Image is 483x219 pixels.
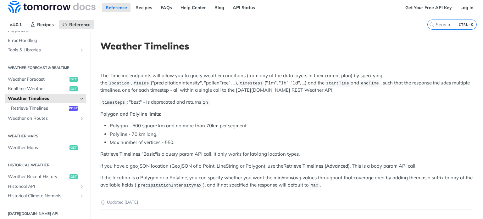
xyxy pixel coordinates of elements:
[361,81,379,86] span: endTime
[5,133,86,139] h2: Weather Maps
[211,3,228,12] a: Blog
[100,99,473,106] p: : " " - is deprecated and returns
[69,22,91,27] span: Reference
[240,81,263,86] span: timesteps
[37,22,54,27] span: Recipes
[110,122,473,130] li: Polygon - 500 square km and no more than 70km per segment.
[5,75,86,84] a: Weather Forecastget
[5,65,86,71] h2: Weather Forecast & realtime
[229,3,258,12] a: API Status
[283,163,348,169] strong: Retrieve Timelines (Advanced
[69,106,78,111] span: post
[311,183,318,188] span: Max
[5,45,86,55] a: Tools & LibrariesShow subpages for Tools & Libraries
[79,96,84,101] button: Hide subpages for Weather Timelines
[157,3,175,12] a: FAQs
[69,174,78,179] span: get
[429,22,434,27] svg: Search
[100,111,161,117] strong: Polygon and Polyline limits:
[8,86,68,92] span: Realtime Weather
[69,86,78,91] span: get
[8,1,96,13] img: Tomorrow.io Weather API Docs
[8,193,78,199] span: Historical Climate Normals
[79,116,84,121] button: Show subpages for Weather on Routes
[109,81,129,86] span: location
[59,20,94,29] a: Reference
[5,84,86,94] a: Realtime Weatherget
[5,191,86,201] a: Historical Climate NormalsShow subpages for Historical Climate Normals
[69,145,78,150] span: get
[100,163,473,170] p: If you have a geoJSON location (GeoJSON of a Point, LineString or Polygon), use the ). This is a ...
[5,162,86,168] h2: Historical Weather
[110,131,473,138] li: Polyline - 70 km long.
[5,114,86,123] a: Weather on RoutesShow subpages for Weather on Routes
[5,36,86,45] a: Error Handling
[100,72,473,94] p: The Timeline endpoints will allow you to query weather conditions (from any of the data layers in...
[5,94,86,103] a: Weather TimelinesHide subpages for Weather Timelines
[100,151,473,158] p: is a query param API call. It only works for lat/long location types.
[8,47,78,53] span: Tools & Libraries
[102,100,125,105] span: timesteps
[8,104,86,113] a: Retrieve Timelinespost
[102,3,130,12] a: Reference
[5,211,86,216] h2: [DATE][DOMAIN_NAME] API
[457,3,477,12] a: Log In
[5,143,86,153] a: Weather Mapsget
[69,77,78,82] span: get
[5,172,86,182] a: Weather Recent Historyget
[79,184,84,189] button: Show subpages for Historical API
[8,115,78,122] span: Weather on Routes
[8,37,84,44] span: Error Handling
[100,199,473,205] p: Updated [DATE]
[110,139,473,146] li: Max number of vertices - 550.
[100,40,473,52] h1: Weather Timelines
[177,3,209,12] a: Help Center
[11,105,67,112] span: Retrieve Timelines
[5,182,86,191] a: Historical APIShow subpages for Historical API
[138,183,202,188] span: precipitationIntensityMax
[8,174,68,180] span: Weather Recent History
[6,20,25,29] span: v4.0.1
[132,3,156,12] a: Recipes
[131,99,140,105] em: best
[79,48,84,53] button: Show subpages for Tools & Libraries
[8,145,68,151] span: Weather Maps
[27,20,57,29] a: Recipes
[79,193,84,199] button: Show subpages for Historical Climate Normals
[134,81,149,86] span: fields
[203,100,208,105] span: 1h
[402,3,455,12] a: Get Your Free API Key
[8,95,78,102] span: Weather Timelines
[8,76,68,83] span: Weather Forecast
[326,81,349,86] span: startTime
[457,21,475,28] kbd: CTRL-K
[100,174,473,189] p: If the location is a Polygon or a Polyline, you can specify whether you want the min/max/avg valu...
[100,151,157,157] strong: Retrieve Timelines "Basic"
[8,183,78,190] span: Historical API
